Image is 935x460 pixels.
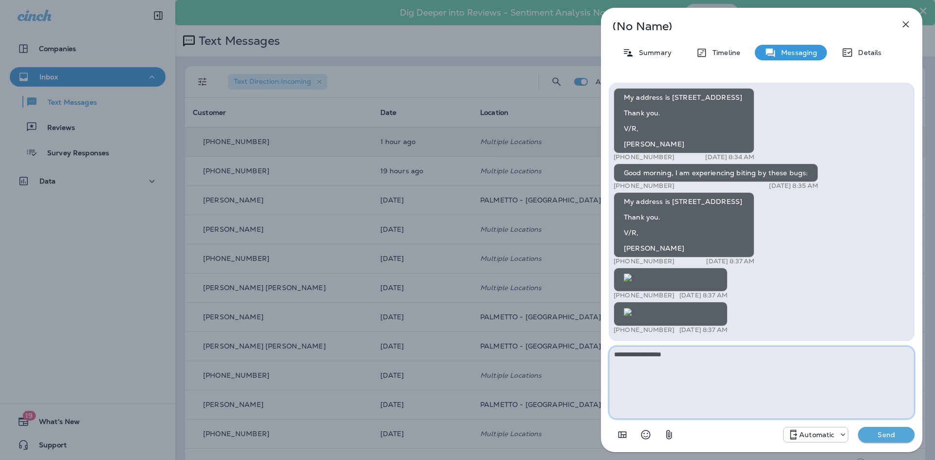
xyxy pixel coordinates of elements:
div: My address is [STREET_ADDRESS] Thank you. V/R, [PERSON_NAME] [614,88,754,153]
button: Select an emoji [636,425,655,444]
button: Send [858,427,915,442]
p: [PHONE_NUMBER] [614,182,674,190]
p: [PHONE_NUMBER] [614,292,674,299]
div: Good morning, I am experiencing biting by these bugs: [614,164,818,182]
p: [DATE] 8:37 AM [679,292,728,299]
p: Summary [634,49,672,56]
p: [PHONE_NUMBER] [614,326,674,334]
p: Details [853,49,881,56]
button: Add in a premade template [613,425,632,444]
p: Timeline [708,49,740,56]
p: [PHONE_NUMBER] [614,258,674,265]
p: Automatic [799,431,834,439]
p: [DATE] 8:34 AM [705,153,754,161]
p: [DATE] 8:37 AM [679,326,728,334]
img: twilio-download [624,274,632,281]
p: (No Name) [613,22,879,30]
p: [DATE] 8:35 AM [769,182,818,190]
p: Send [866,430,907,439]
p: Messaging [776,49,817,56]
p: [PHONE_NUMBER] [614,153,674,161]
p: [DATE] 8:37 AM [706,258,754,265]
div: My address is [STREET_ADDRESS] Thank you. V/R, [PERSON_NAME] [614,192,754,258]
img: twilio-download [624,308,632,316]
